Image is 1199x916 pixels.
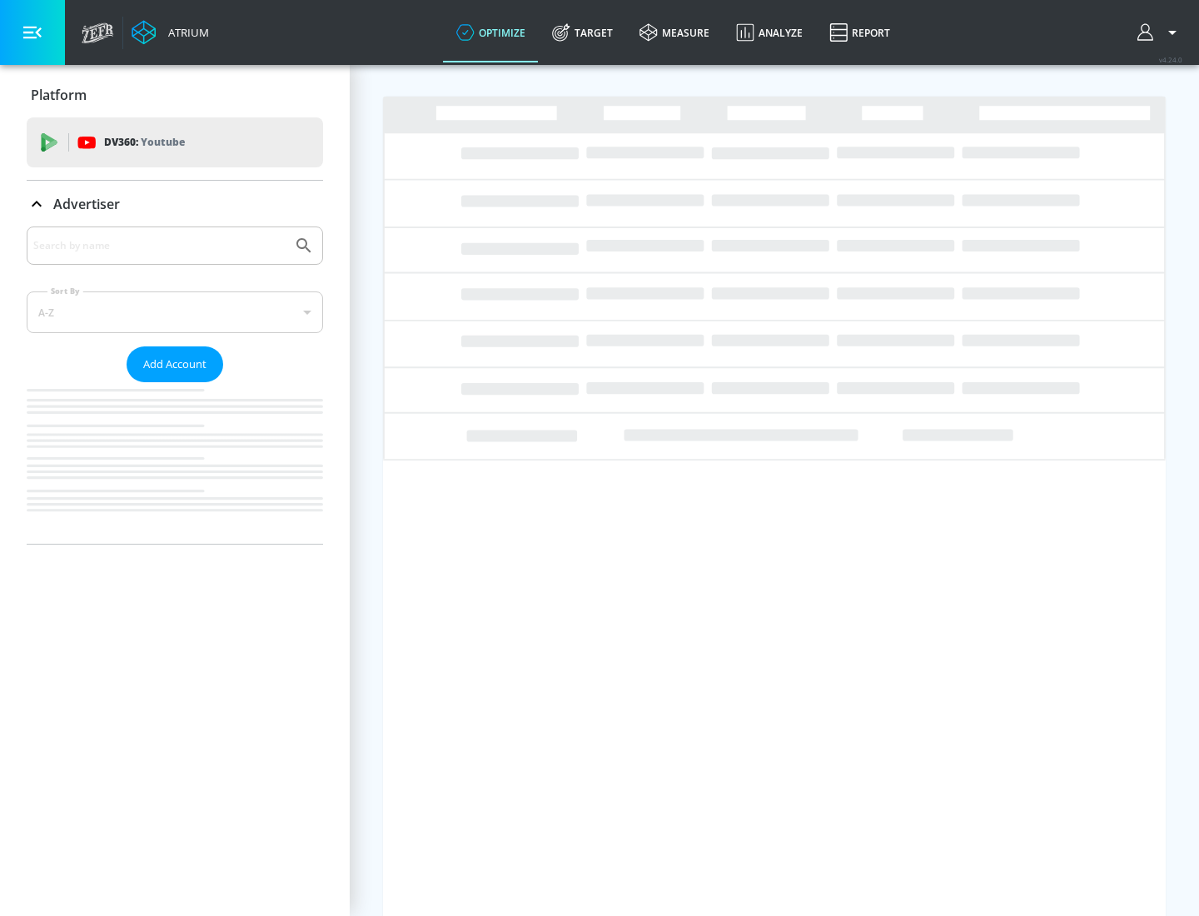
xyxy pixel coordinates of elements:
p: DV360: [104,133,185,152]
a: optimize [443,2,539,62]
div: Platform [27,72,323,118]
a: Target [539,2,626,62]
p: Platform [31,86,87,104]
button: Add Account [127,346,223,382]
div: Atrium [162,25,209,40]
span: Add Account [143,355,206,374]
div: A-Z [27,291,323,333]
div: Advertiser [27,227,323,544]
a: Analyze [723,2,816,62]
span: v 4.24.0 [1159,55,1182,64]
input: Search by name [33,235,286,256]
a: Atrium [132,20,209,45]
a: measure [626,2,723,62]
a: Report [816,2,903,62]
label: Sort By [47,286,83,296]
div: Advertiser [27,181,323,227]
p: Youtube [141,133,185,151]
nav: list of Advertiser [27,382,323,544]
div: DV360: Youtube [27,117,323,167]
p: Advertiser [53,195,120,213]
